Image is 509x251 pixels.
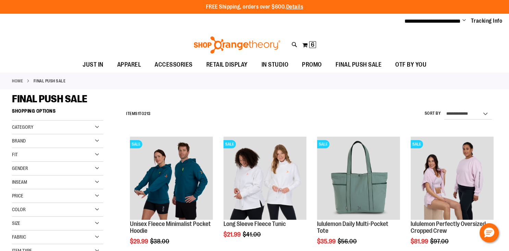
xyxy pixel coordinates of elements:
[155,57,193,72] span: ACCESSORIES
[12,152,18,157] span: Fit
[317,220,388,234] a: lululemon Daily Multi-Pocket Tote
[12,78,23,84] a: Home
[130,140,142,148] span: SALE
[223,137,306,221] a: Product image for Fleece Long SleeveSALE
[411,137,494,221] a: lululemon Perfectly Oversized Cropped CrewSALE
[471,17,502,25] a: Tracking Info
[193,36,281,54] img: Shop Orangetheory
[12,93,87,105] span: FINAL PUSH SALE
[462,18,466,24] button: Account menu
[411,220,486,234] a: lululemon Perfectly Oversized Cropped Crew
[295,57,329,73] a: PROMO
[12,166,28,171] span: Gender
[411,238,429,245] span: $81.99
[262,57,289,72] span: IN STUDIO
[206,57,248,72] span: RETAIL DISPLAY
[126,109,151,119] h2: Items to
[336,57,382,72] span: FINAL PUSH SALE
[117,57,141,72] span: APPAREL
[317,238,337,245] span: $35.99
[12,193,23,198] span: Price
[411,137,494,220] img: lululemon Perfectly Oversized Cropped Crew
[12,207,26,212] span: Color
[317,140,329,148] span: SALE
[223,140,236,148] span: SALE
[223,231,242,238] span: $21.99
[76,57,110,73] a: JUST IN
[317,137,400,220] img: lululemon Daily Multi-Pocket Tote
[110,57,148,73] a: APPAREL
[424,111,441,116] label: Sort By
[83,57,104,72] span: JUST IN
[130,238,149,245] span: $29.99
[317,137,400,221] a: lululemon Daily Multi-Pocket ToteSALE
[395,57,426,72] span: OTF BY YOU
[411,140,423,148] span: SALE
[12,234,26,240] span: Fabric
[302,57,322,72] span: PROMO
[338,238,358,245] span: $56.00
[199,57,255,73] a: RETAIL DISPLAY
[12,220,20,226] span: Size
[243,231,262,238] span: $41.00
[148,57,199,73] a: ACCESSORIES
[223,220,286,227] a: Long Sleeve Fleece Tunic
[329,57,389,72] a: FINAL PUSH SALE
[430,238,450,245] span: $97.00
[138,111,140,116] span: 1
[150,238,170,245] span: $38.00
[34,78,66,84] strong: FINAL PUSH SALE
[311,41,314,48] span: 6
[12,179,27,185] span: Inseam
[206,3,303,11] p: FREE Shipping, orders over $600.
[130,137,213,220] img: Unisex Fleece Minimalist Pocket Hoodie
[12,138,26,144] span: Brand
[255,57,295,73] a: IN STUDIO
[130,220,211,234] a: Unisex Fleece Minimalist Pocket Hoodie
[480,223,499,242] button: Hello, have a question? Let’s chat.
[12,124,33,130] span: Category
[130,137,213,221] a: Unisex Fleece Minimalist Pocket HoodieSALE
[388,57,433,73] a: OTF BY YOU
[12,105,103,121] strong: Shopping Options
[286,4,303,10] a: Details
[223,137,306,220] img: Product image for Fleece Long Sleeve
[144,111,151,116] span: 213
